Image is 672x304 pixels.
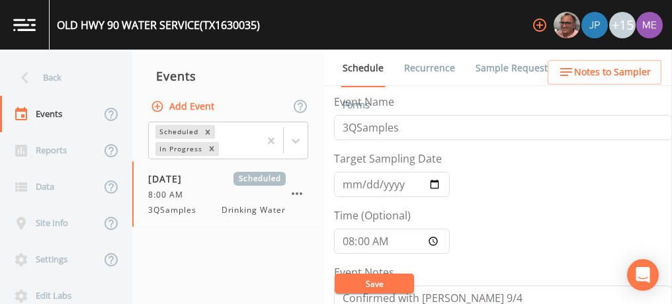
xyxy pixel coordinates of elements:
[334,151,442,167] label: Target Sampling Date
[341,87,372,124] a: Forms
[155,142,204,156] div: In Progress
[148,172,191,186] span: [DATE]
[341,50,386,87] a: Schedule
[148,204,204,216] span: 3QSamples
[609,12,636,38] div: +15
[581,12,608,38] img: 41241ef155101aa6d92a04480b0d0000
[13,19,36,31] img: logo
[334,208,411,223] label: Time (Optional)
[402,50,457,87] a: Recurrence
[200,125,215,139] div: Remove Scheduled
[155,125,200,139] div: Scheduled
[474,50,554,87] a: Sample Requests
[222,204,286,216] span: Drinking Water
[581,12,609,38] div: Joshua gere Paul
[132,161,324,227] a: [DATE]Scheduled8:00 AM3QSamplesDrinking Water
[627,259,659,291] div: Open Intercom Messenger
[148,189,191,201] span: 8:00 AM
[571,50,627,87] a: COC Details
[554,12,580,38] img: e2d790fa78825a4bb76dcb6ab311d44c
[233,172,286,186] span: Scheduled
[334,94,394,110] label: Event Name
[132,59,324,93] div: Events
[636,12,663,38] img: d4d65db7c401dd99d63b7ad86343d265
[57,17,260,33] div: OLD HWY 90 WATER SERVICE (TX1630035)
[204,142,219,156] div: Remove In Progress
[548,60,661,85] button: Notes to Sampler
[335,274,414,293] button: Save
[553,12,581,38] div: Mike Franklin
[334,264,394,280] label: Event Notes
[148,95,220,119] button: Add Event
[574,64,651,81] span: Notes to Sampler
